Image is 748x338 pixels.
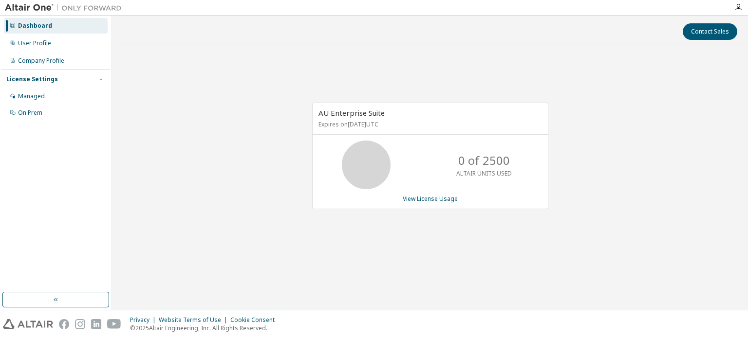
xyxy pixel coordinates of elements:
[456,169,512,178] p: ALTAIR UNITS USED
[458,152,510,169] p: 0 of 2500
[75,319,85,329] img: instagram.svg
[18,57,64,65] div: Company Profile
[403,195,458,203] a: View License Usage
[159,316,230,324] div: Website Terms of Use
[18,39,51,47] div: User Profile
[91,319,101,329] img: linkedin.svg
[18,92,45,100] div: Managed
[5,3,127,13] img: Altair One
[3,319,53,329] img: altair_logo.svg
[130,324,280,332] p: © 2025 Altair Engineering, Inc. All Rights Reserved.
[683,23,737,40] button: Contact Sales
[6,75,58,83] div: License Settings
[18,22,52,30] div: Dashboard
[18,109,42,117] div: On Prem
[318,120,540,128] p: Expires on [DATE] UTC
[318,108,385,118] span: AU Enterprise Suite
[230,316,280,324] div: Cookie Consent
[130,316,159,324] div: Privacy
[59,319,69,329] img: facebook.svg
[107,319,121,329] img: youtube.svg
